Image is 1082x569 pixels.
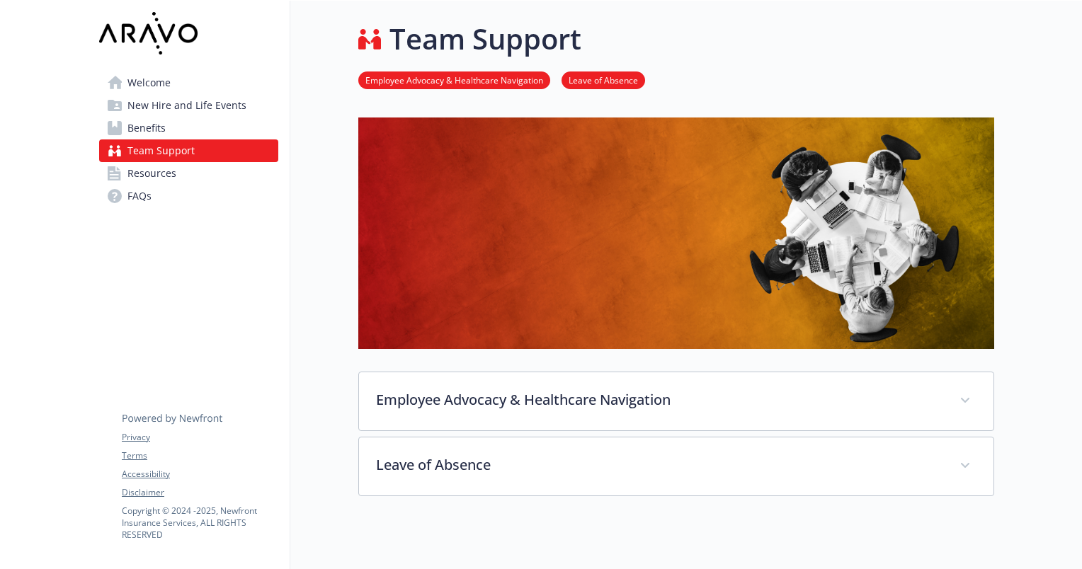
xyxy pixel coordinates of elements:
[376,389,943,410] p: Employee Advocacy & Healthcare Navigation
[99,162,278,185] a: Resources
[359,372,993,430] div: Employee Advocacy & Healthcare Navigation
[359,437,993,495] div: Leave of Absence
[358,73,550,86] a: Employee Advocacy & Healthcare Navigation
[99,185,278,207] a: FAQs
[127,162,176,185] span: Resources
[127,94,246,117] span: New Hire and Life Events
[127,117,166,139] span: Benefits
[376,454,943,476] p: Leave of Absence
[358,117,994,349] img: team support page banner
[99,139,278,162] a: Team Support
[122,468,278,481] a: Accessibility
[127,71,171,94] span: Welcome
[389,18,581,60] h1: Team Support
[99,94,278,117] a: New Hire and Life Events
[127,185,152,207] span: FAQs
[122,449,278,462] a: Terms
[99,71,278,94] a: Welcome
[562,73,645,86] a: Leave of Absence
[122,505,278,541] p: Copyright © 2024 - 2025 , Newfront Insurance Services, ALL RIGHTS RESERVED
[122,486,278,499] a: Disclaimer
[127,139,195,162] span: Team Support
[99,117,278,139] a: Benefits
[122,431,278,444] a: Privacy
